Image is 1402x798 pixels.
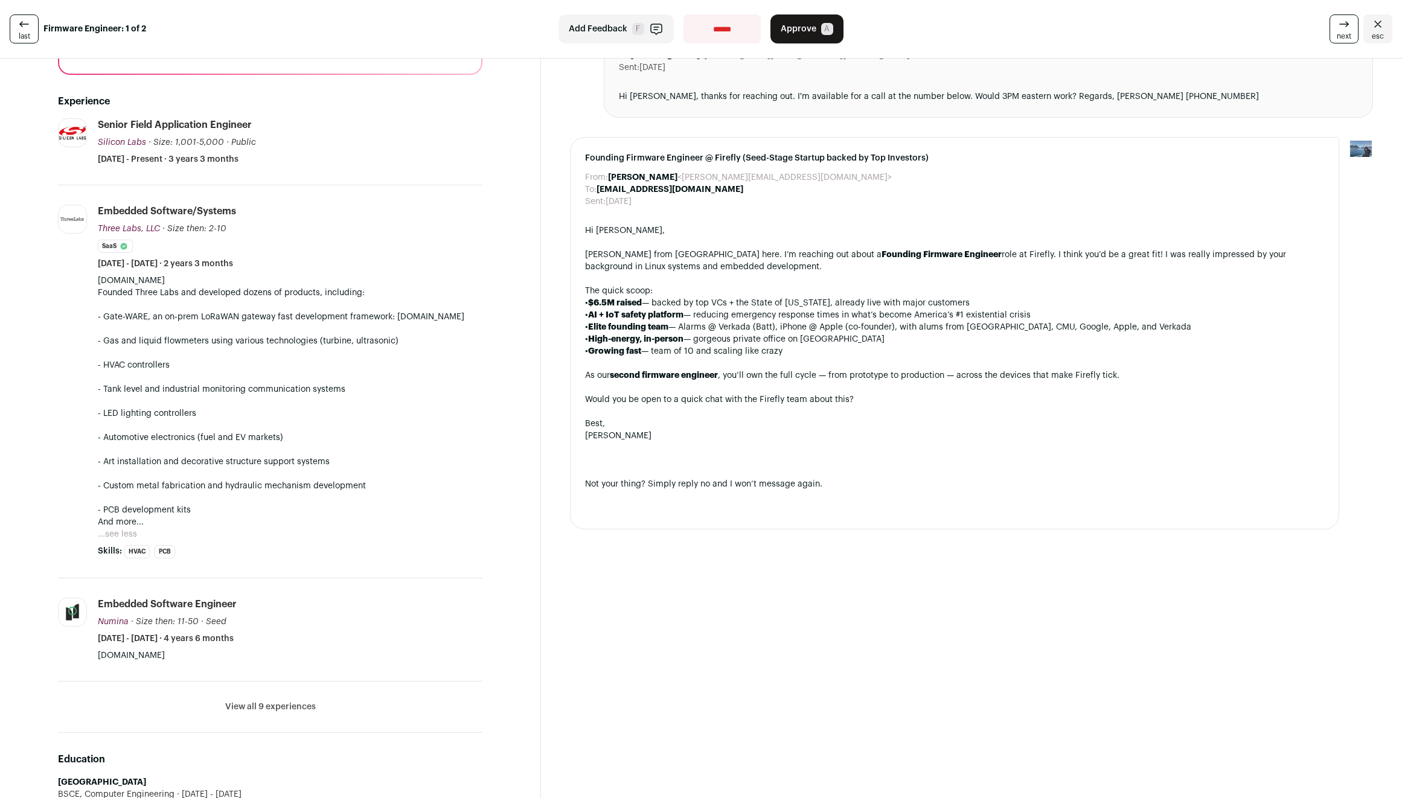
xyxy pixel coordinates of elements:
[619,91,1358,103] div: Hi [PERSON_NAME], thanks for reaching out. I'm available for a call at the number below. Would 3P...
[585,152,1324,164] span: Founding Firmware Engineer @ Firefly (Seed-Stage Startup backed by Top Investors)
[98,205,236,218] div: Embedded Software/Systems
[98,545,122,557] span: Skills:
[98,650,482,662] p: [DOMAIN_NAME]
[585,394,1324,406] div: Would you be open to a quick chat with the Firefly team about this?
[639,62,665,74] dd: [DATE]
[588,311,683,319] strong: AI + IoT safety platform
[1349,137,1373,161] img: 17109629-medium_jpg
[585,345,1324,357] div: • — team of 10 and scaling like crazy
[98,618,129,626] span: Numina
[226,136,229,148] span: ·
[19,31,30,41] span: last
[585,184,597,196] dt: To:
[98,240,133,253] li: SaaS
[98,258,233,270] span: [DATE] - [DATE] · 2 years 3 months
[201,616,203,628] span: ·
[608,173,677,182] b: [PERSON_NAME]
[882,251,1002,259] strong: Founding Firmware Engineer
[206,618,226,626] span: Seed
[608,171,892,184] dd: <[PERSON_NAME][EMAIL_ADDRESS][DOMAIN_NAME]>
[585,297,1324,309] div: • — backed by top VCs + the State of [US_STATE], already live with major customers
[98,528,137,540] button: ...see less
[58,778,146,787] strong: [GEOGRAPHIC_DATA]
[585,171,608,184] dt: From:
[619,62,639,74] dt: Sent:
[98,118,252,132] div: Senior Field Application Engineer
[162,225,226,233] span: · Size then: 2-10
[59,126,86,140] img: e1744f7f1d0d18102613e92fd12191227ec41d0b788a3aba812ab000993df263.png
[588,299,642,307] strong: $6.5M raised
[58,94,482,109] h2: Experience
[98,275,482,528] p: [DOMAIN_NAME] Founded Three Labs and developed dozens of products, including: - Gate-WARE, an on-...
[59,598,86,626] img: 10fb78a0d44fd590a90095c2c249cdcfc615bbe4b85e336e18a85ba08aee993f.jpg
[585,418,1324,430] div: Best,
[585,478,1324,490] div: Not your thing? Simply reply no and I won’t message again.
[585,249,1324,273] div: [PERSON_NAME] from [GEOGRAPHIC_DATA] here. I’m reaching out about a role at Firefly. I think you’...
[58,752,482,767] h2: Education
[149,138,224,147] span: · Size: 1,001-5,000
[585,333,1324,345] div: • — gorgeous private office on [GEOGRAPHIC_DATA]
[98,225,160,233] span: Three Labs, LLC
[98,138,146,147] span: Silicon Labs
[585,225,1324,237] div: Hi [PERSON_NAME],
[155,545,175,558] li: PCB
[559,14,674,43] button: Add Feedback F
[770,14,843,43] button: Approve A
[585,285,1324,297] div: The quick scoop:
[98,598,237,611] div: Embedded Software Engineer
[588,347,641,356] strong: Growing fast
[632,23,644,35] span: F
[585,196,606,208] dt: Sent:
[10,14,39,43] a: last
[231,138,256,147] span: Public
[1372,31,1384,41] span: esc
[585,369,1324,381] div: As our , you’ll own the full cycle — from prototype to production — across the devices that make ...
[124,545,150,558] li: HVAC
[1330,14,1359,43] a: next
[43,23,146,35] strong: Firmware Engineer: 1 of 2
[585,321,1324,333] div: • — Alarms @ Verkada (Batt), iPhone @ Apple (co-founder), with alums from [GEOGRAPHIC_DATA], CMU,...
[131,618,199,626] span: · Size then: 11-50
[585,430,1324,442] div: [PERSON_NAME]
[1337,31,1351,41] span: next
[1363,14,1392,43] a: Close
[588,335,683,343] strong: High-energy, in-person
[585,309,1324,321] div: • — reducing emergency response times in what’s become America’s #1 existential crisis
[98,633,234,645] span: [DATE] - [DATE] · 4 years 6 months
[597,185,743,194] b: [EMAIL_ADDRESS][DOMAIN_NAME]
[821,23,833,35] span: A
[610,371,718,380] strong: second firmware engineer
[569,23,627,35] span: Add Feedback
[225,701,316,713] button: View all 9 experiences
[98,153,238,165] span: [DATE] - Present · 3 years 3 months
[781,23,816,35] span: Approve
[59,205,86,233] img: 58c8096b36ec6ceee3b3f9f81516e21545630e76f4d581447d92afc9e4595bb9.jpg
[588,323,668,331] strong: Elite founding team
[606,196,632,208] dd: [DATE]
